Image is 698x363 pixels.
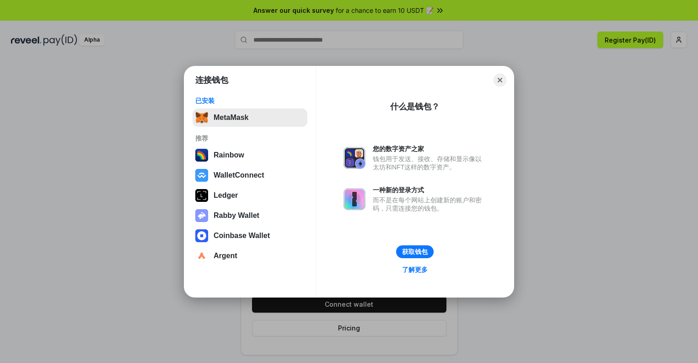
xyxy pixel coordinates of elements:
img: svg+xml,%3Csvg%20width%3D%22120%22%20height%3D%22120%22%20viewBox%3D%220%200%20120%20120%22%20fil... [195,149,208,162]
div: Coinbase Wallet [214,232,270,240]
div: 已安装 [195,97,305,105]
div: MetaMask [214,114,248,122]
img: svg+xml,%3Csvg%20width%3D%2228%22%20height%3D%2228%22%20viewBox%3D%220%200%2028%2028%22%20fill%3D... [195,229,208,242]
div: 您的数字资产之家 [373,145,486,153]
img: svg+xml,%3Csvg%20xmlns%3D%22http%3A%2F%2Fwww.w3.org%2F2000%2Fsvg%22%20fill%3D%22none%22%20viewBox... [344,188,365,210]
div: 推荐 [195,134,305,142]
button: 获取钱包 [396,245,434,258]
div: 什么是钱包？ [390,101,440,112]
div: 钱包用于发送、接收、存储和显示像以太坊和NFT这样的数字资产。 [373,155,486,171]
img: svg+xml,%3Csvg%20xmlns%3D%22http%3A%2F%2Fwww.w3.org%2F2000%2Fsvg%22%20fill%3D%22none%22%20viewBox... [195,209,208,222]
div: 获取钱包 [402,248,428,256]
div: Ledger [214,191,238,200]
div: 了解更多 [402,265,428,274]
img: svg+xml,%3Csvg%20width%3D%2228%22%20height%3D%2228%22%20viewBox%3D%220%200%2028%2028%22%20fill%3D... [195,169,208,182]
div: WalletConnect [214,171,264,179]
button: Coinbase Wallet [193,227,307,245]
a: 了解更多 [397,264,433,276]
button: Ledger [193,186,307,205]
div: 而不是在每个网站上创建新的账户和密码，只需连接您的钱包。 [373,196,486,212]
img: svg+xml,%3Csvg%20fill%3D%22none%22%20height%3D%2233%22%20viewBox%3D%220%200%2035%2033%22%20width%... [195,111,208,124]
h1: 连接钱包 [195,75,228,86]
button: WalletConnect [193,166,307,184]
div: 一种新的登录方式 [373,186,486,194]
img: svg+xml,%3Csvg%20xmlns%3D%22http%3A%2F%2Fwww.w3.org%2F2000%2Fsvg%22%20fill%3D%22none%22%20viewBox... [344,147,365,169]
button: MetaMask [193,108,307,127]
button: Rainbow [193,146,307,164]
div: Rainbow [214,151,244,159]
button: Argent [193,247,307,265]
img: svg+xml,%3Csvg%20width%3D%2228%22%20height%3D%2228%22%20viewBox%3D%220%200%2028%2028%22%20fill%3D... [195,249,208,262]
img: svg+xml,%3Csvg%20xmlns%3D%22http%3A%2F%2Fwww.w3.org%2F2000%2Fsvg%22%20width%3D%2228%22%20height%3... [195,189,208,202]
button: Rabby Wallet [193,206,307,225]
div: Argent [214,252,237,260]
button: Close [494,74,506,87]
div: Rabby Wallet [214,211,259,220]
